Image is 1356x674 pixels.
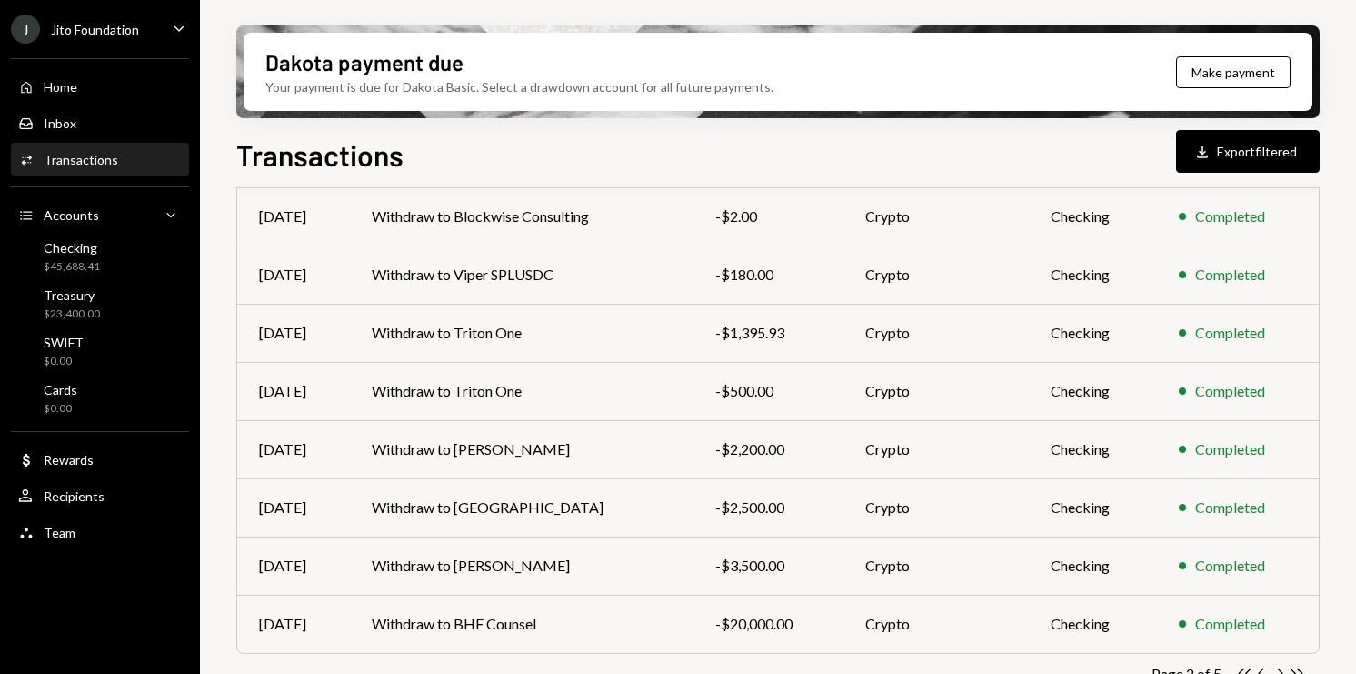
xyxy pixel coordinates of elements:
[715,322,823,344] div: -$1,395.93
[259,322,328,344] div: [DATE]
[1195,555,1265,577] div: Completed
[44,152,118,167] div: Transactions
[11,70,189,103] a: Home
[715,613,823,635] div: -$20,000.00
[843,304,1029,362] td: Crypto
[44,116,76,131] div: Inbox
[44,207,99,223] div: Accounts
[51,22,139,37] div: Jito Foundation
[350,595,693,653] td: Withdraw to BHF Counsel
[259,555,328,577] div: [DATE]
[1195,438,1265,460] div: Completed
[1029,246,1157,304] td: Checking
[44,335,84,350] div: SWIFT
[1029,304,1157,362] td: Checking
[843,246,1029,304] td: Crypto
[1195,322,1265,344] div: Completed
[1176,56,1291,88] button: Make payment
[11,235,189,278] a: Checking$45,688.41
[11,106,189,139] a: Inbox
[843,187,1029,246] td: Crypto
[350,478,693,537] td: Withdraw to [GEOGRAPHIC_DATA]
[44,307,100,322] div: $23,400.00
[44,488,105,504] div: Recipients
[843,420,1029,478] td: Crypto
[350,537,693,595] td: Withdraw to [PERSON_NAME]
[715,555,823,577] div: -$3,500.00
[1029,187,1157,246] td: Checking
[44,452,94,468] div: Rewards
[715,380,823,402] div: -$500.00
[11,15,40,44] div: J
[1195,497,1265,518] div: Completed
[715,206,823,227] div: -$2.00
[843,537,1029,595] td: Crypto
[1195,206,1265,227] div: Completed
[259,438,328,460] div: [DATE]
[843,478,1029,537] td: Crypto
[11,329,189,373] a: SWIFT$0.00
[715,497,823,518] div: -$2,500.00
[350,246,693,304] td: Withdraw to Viper SPLUSDC
[11,198,189,231] a: Accounts
[350,362,693,420] td: Withdraw to Triton One
[1029,595,1157,653] td: Checking
[350,304,693,362] td: Withdraw to Triton One
[44,79,77,95] div: Home
[715,264,823,286] div: -$180.00
[259,264,328,286] div: [DATE]
[44,525,75,540] div: Team
[44,259,100,275] div: $45,688.41
[350,420,693,478] td: Withdraw to [PERSON_NAME]
[259,206,328,227] div: [DATE]
[259,613,328,635] div: [DATE]
[44,382,77,397] div: Cards
[44,240,100,256] div: Checking
[1195,264,1265,286] div: Completed
[11,143,189,176] a: Transactions
[1176,130,1320,173] button: Exportfiltered
[11,479,189,512] a: Recipients
[11,282,189,326] a: Treasury$23,400.00
[1029,420,1157,478] td: Checking
[1195,380,1265,402] div: Completed
[11,443,189,476] a: Rewards
[350,187,693,246] td: Withdraw to Blockwise Consulting
[1029,362,1157,420] td: Checking
[44,354,84,369] div: $0.00
[44,287,100,303] div: Treasury
[259,497,328,518] div: [DATE]
[236,136,404,173] h1: Transactions
[11,377,189,420] a: Cards$0.00
[44,401,77,417] div: $0.00
[1029,478,1157,537] td: Checking
[843,362,1029,420] td: Crypto
[259,380,328,402] div: [DATE]
[11,516,189,548] a: Team
[265,77,773,96] div: Your payment is due for Dakota Basic. Select a drawdown account for all future payments.
[1029,537,1157,595] td: Checking
[265,47,464,77] div: Dakota payment due
[843,595,1029,653] td: Crypto
[715,438,823,460] div: -$2,200.00
[1195,613,1265,635] div: Completed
